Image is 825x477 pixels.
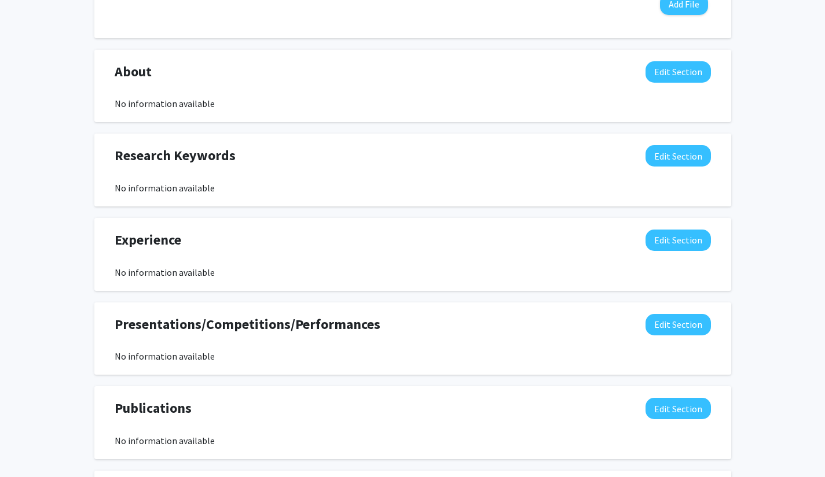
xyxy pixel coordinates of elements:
button: Edit About [646,61,711,83]
span: Publications [115,398,192,419]
span: Experience [115,230,181,250]
button: Edit Publications [646,398,711,419]
button: Edit Experience [646,230,711,251]
div: No information available [115,349,711,363]
div: No information available [115,434,711,448]
button: Edit Research Keywords [646,145,711,167]
button: Edit Presentations/Competitions/Performances [646,314,711,335]
div: No information available [115,265,711,279]
span: Research Keywords [115,145,236,166]
iframe: Chat [9,425,49,468]
span: Presentations/Competitions/Performances [115,314,380,335]
div: No information available [115,97,711,110]
div: No information available [115,181,711,195]
span: About [115,61,152,82]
